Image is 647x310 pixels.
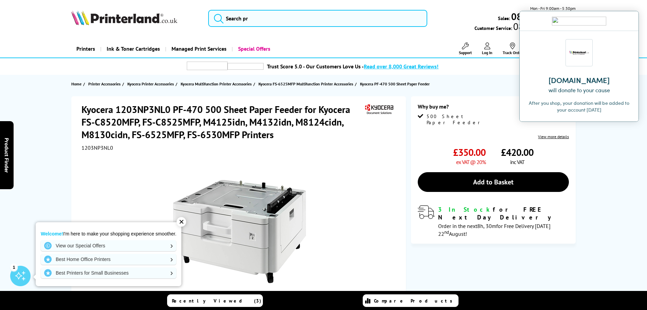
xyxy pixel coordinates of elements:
[71,10,177,25] img: Printerland Logo
[459,43,472,55] a: Support
[100,40,165,58] a: Ink & Toner Cartridges
[127,80,174,87] span: Kyocera Printer Accessories
[228,63,264,70] img: trustpilot rating
[181,80,252,87] span: Kyocera Multifunction Printer Accessories
[41,267,176,278] a: Best Printers for Small Businesses
[107,40,160,58] span: Ink & Toner Cartridges
[208,10,427,27] input: Search pr
[71,40,100,58] a: Printers
[41,240,176,251] a: View our Special Offers
[498,15,510,21] span: Sales:
[41,231,176,237] p: I'm here to make your shopping experience smoother.
[512,23,576,30] span: 0800 995 1992
[258,80,353,87] span: Kyocera FS-6525MFP Multifunction Printer Accessories
[172,298,262,304] span: Recently Viewed (3)
[71,80,83,87] a: Home
[474,23,576,31] span: Customer Service:
[167,294,263,307] a: Recently Viewed (3)
[363,294,459,307] a: Compare Products
[3,137,10,173] span: Product Finder
[82,144,113,151] span: 1203NP3NL0
[503,43,522,55] a: Track Order
[477,223,496,229] span: 8h, 30m
[41,254,176,265] a: Best Home Office Printers
[360,81,430,86] span: Kyocera PF-470 500 Sheet Paper Feeder
[181,80,253,87] a: Kyocera Multifunction Printer Accessories
[510,13,576,20] a: 0800 840 1992
[71,80,82,87] span: Home
[232,40,275,58] a: Special Offers
[482,50,492,55] span: Log In
[427,113,492,126] span: 500 Sheet Paper Feeder
[267,63,438,70] a: Trust Score 5.0 - Our Customers Love Us -Read over 8,000 Great Reviews!
[363,103,395,116] img: Kyocera
[538,134,569,139] a: View more details
[418,206,569,237] div: modal_delivery
[374,298,456,304] span: Compare Products
[258,80,355,87] a: Kyocera FS-6525MFP Multifunction Printer Accessories
[501,146,534,159] span: £420.00
[438,223,551,237] span: Order in the next for Free Delivery [DATE] 22 August!
[482,43,492,55] a: Log In
[82,103,363,141] h1: Kyocera 1203NP3NL0 PF-470 500 Sheet Paper Feeder for Kyocera FS-C8520MFP, FS-C8525MFP, M4125idn, ...
[418,103,569,113] div: Why buy me?
[418,172,569,192] a: Add to Basket
[88,80,122,87] a: Printer Accessories
[456,159,486,165] span: ex VAT @ 20%
[187,62,228,70] img: trustpilot rating
[453,146,486,159] span: £350.00
[71,10,200,27] a: Printerland Logo
[127,80,176,87] a: Kyocera Printer Accessories
[438,206,493,213] span: 3 In Stock
[511,10,576,23] b: 0800 840 1992
[10,263,18,271] div: 1
[41,231,63,236] strong: Welcome!
[177,217,186,227] div: ✕
[530,5,576,12] span: Mon - Fri 9:00am - 5:30pm
[444,229,449,235] sup: nd
[88,80,121,87] span: Printer Accessories
[459,50,472,55] span: Support
[165,40,232,58] a: Managed Print Services
[364,63,438,70] span: Read over 8,000 Great Reviews!
[173,165,306,298] img: Kyocera 1203NP3NL0 PF-470 500 Sheet Paper Feeder
[438,206,569,221] div: for FREE Next Day Delivery
[510,159,524,165] span: inc VAT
